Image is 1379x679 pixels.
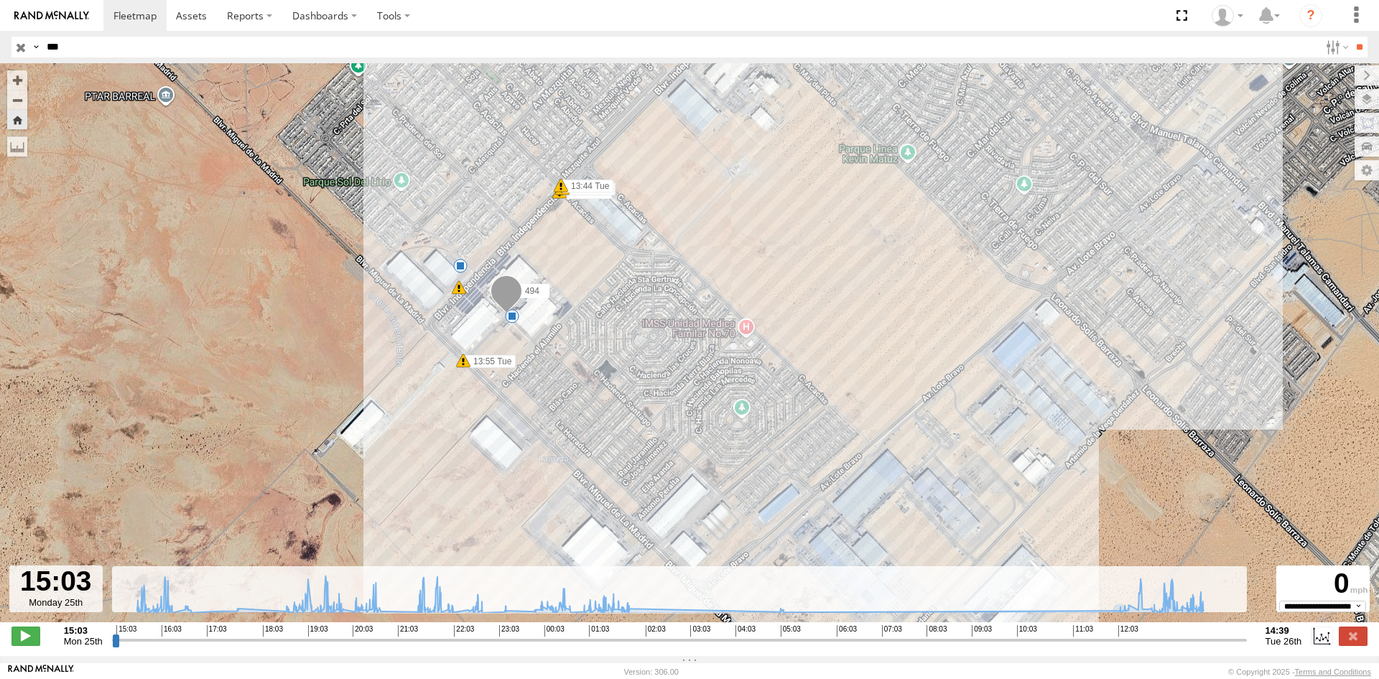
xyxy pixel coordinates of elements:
span: 02:03 [646,625,666,637]
label: 13:44 Tue [561,180,613,193]
button: Zoom out [7,90,27,110]
label: Close [1339,627,1368,645]
div: Roberto Garcia [1207,5,1248,27]
span: 494 [525,286,539,296]
span: 19:03 [308,625,328,637]
span: 20:03 [353,625,373,637]
span: 09:03 [972,625,992,637]
span: 18:03 [263,625,283,637]
span: 17:03 [207,625,227,637]
span: 21:03 [398,625,418,637]
div: 10 [452,280,466,295]
span: 23:03 [499,625,519,637]
label: Measure [7,137,27,157]
span: 05:03 [781,625,801,637]
label: Search Query [30,37,42,57]
span: 08:03 [927,625,947,637]
img: rand-logo.svg [14,11,89,21]
span: 22:03 [454,625,474,637]
span: 07:03 [882,625,902,637]
span: Mon 25th Aug 2025 [64,636,103,647]
strong: 15:03 [64,625,103,636]
span: 00:03 [544,625,565,637]
div: © Copyright 2025 - [1228,668,1371,676]
span: Tue 26th Aug 2025 [1266,636,1302,647]
div: Version: 306.00 [624,668,679,676]
span: 11:03 [1073,625,1093,637]
label: 00:24 Tue [560,186,612,199]
a: Visit our Website [8,665,74,679]
span: 16:03 [162,625,182,637]
span: 03:03 [690,625,710,637]
i: ? [1299,4,1322,27]
a: Terms and Conditions [1295,668,1371,676]
span: 04:03 [735,625,756,637]
span: 12:03 [1118,625,1138,637]
span: 01:03 [589,625,609,637]
label: 13:55 Tue [463,355,516,368]
div: 10 [505,309,519,323]
label: 13:44 Tue [562,183,615,195]
strong: 14:39 [1266,625,1302,636]
button: Zoom in [7,70,27,90]
span: 15:03 [116,625,136,637]
span: 10:03 [1017,625,1037,637]
label: Play/Stop [11,627,40,645]
div: 6 [453,259,468,273]
label: Search Filter Options [1320,37,1351,57]
span: 06:03 [837,625,857,637]
label: Map Settings [1355,160,1379,180]
div: 0 [1278,568,1368,601]
button: Zoom Home [7,110,27,129]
